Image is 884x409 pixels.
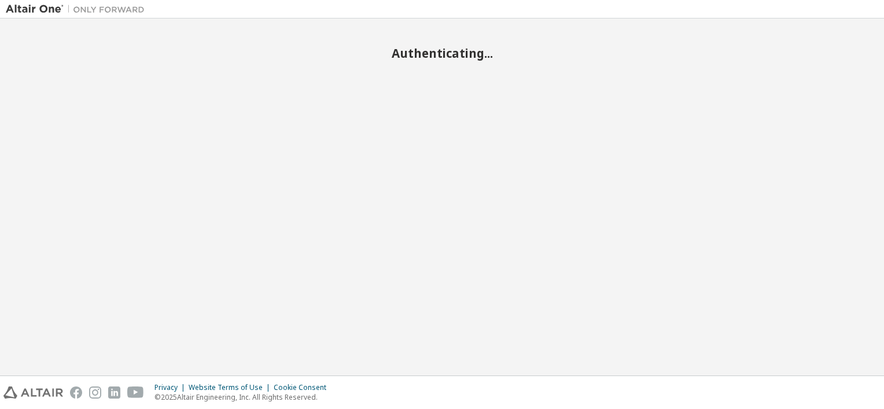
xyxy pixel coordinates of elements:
[154,392,333,402] p: © 2025 Altair Engineering, Inc. All Rights Reserved.
[89,386,101,399] img: instagram.svg
[108,386,120,399] img: linkedin.svg
[189,383,274,392] div: Website Terms of Use
[3,386,63,399] img: altair_logo.svg
[274,383,333,392] div: Cookie Consent
[127,386,144,399] img: youtube.svg
[6,3,150,15] img: Altair One
[70,386,82,399] img: facebook.svg
[154,383,189,392] div: Privacy
[6,46,878,61] h2: Authenticating...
